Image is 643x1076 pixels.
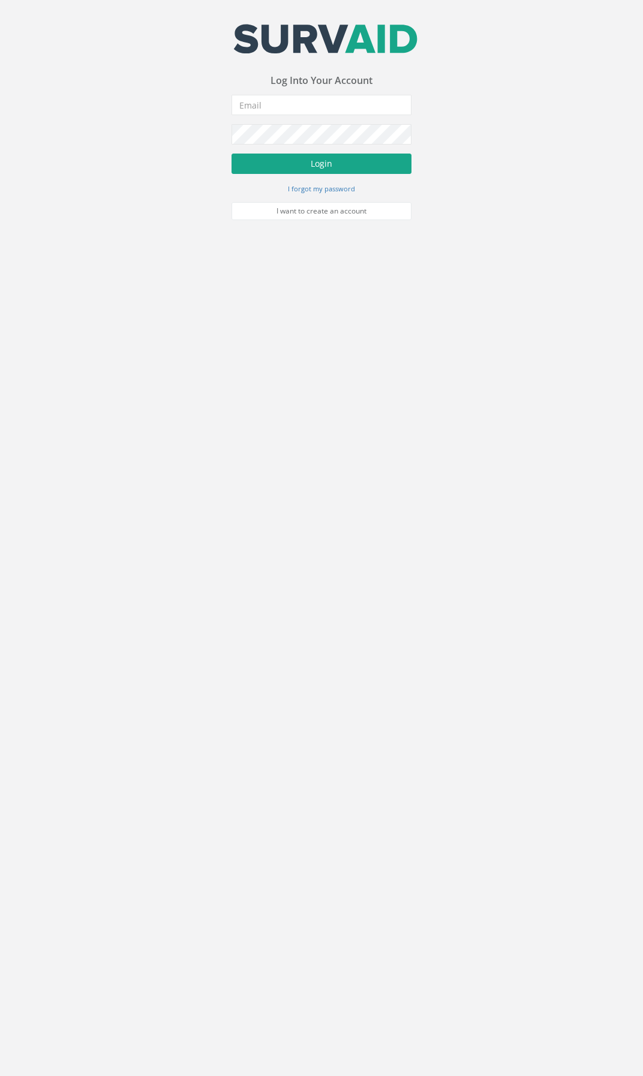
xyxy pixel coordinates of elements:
small: I forgot my password [288,184,355,193]
a: I forgot my password [288,183,355,194]
h3: Log Into Your Account [232,76,411,86]
input: Email [232,95,411,115]
a: I want to create an account [232,202,411,220]
button: Login [232,154,411,174]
